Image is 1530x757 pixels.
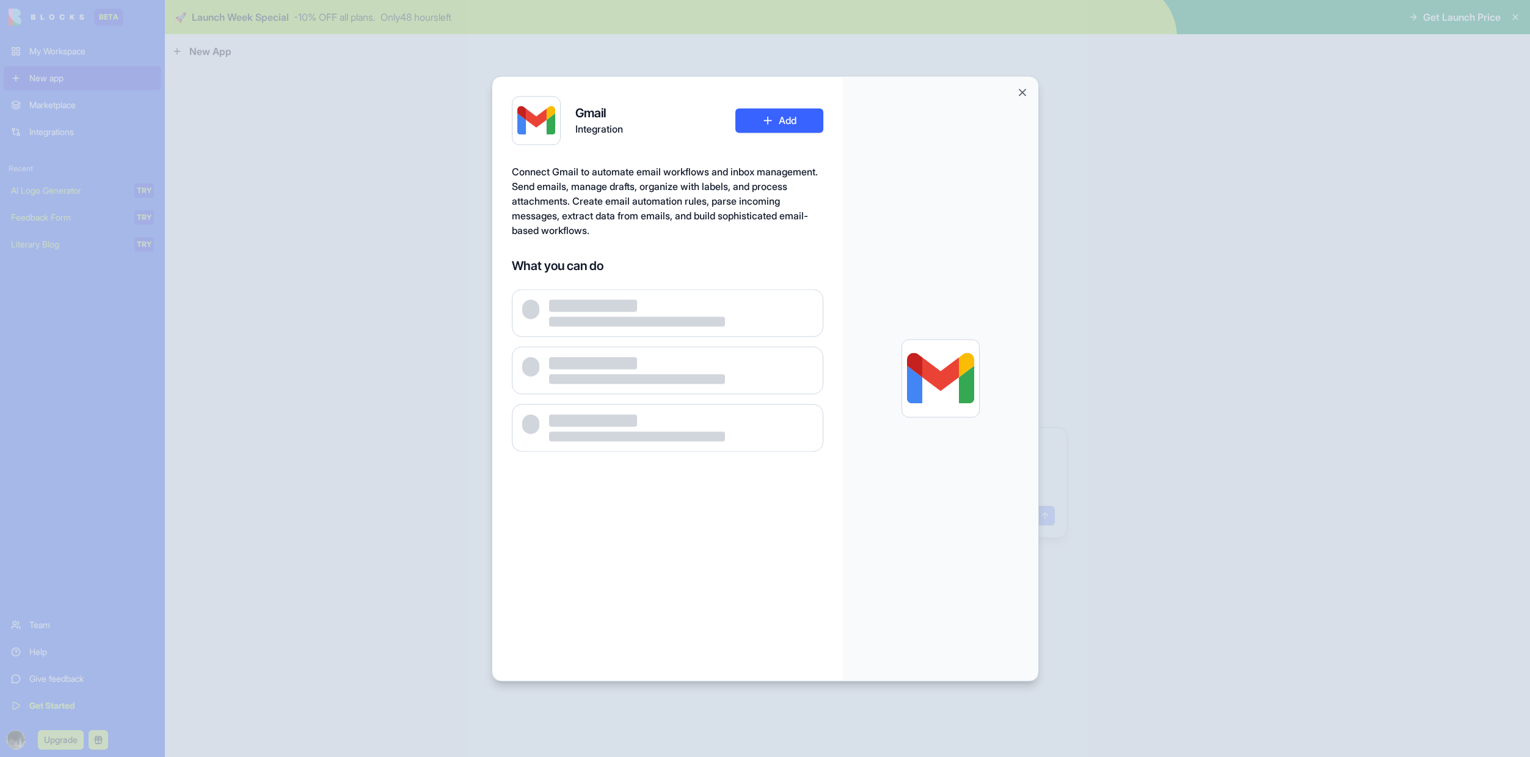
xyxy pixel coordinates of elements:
[512,257,823,274] h4: What you can do
[575,122,623,136] span: Integration
[575,104,623,122] h4: Gmail
[735,108,823,133] button: Add
[1016,86,1029,98] button: Close
[512,166,818,236] span: Connect Gmail to automate email workflows and inbox management. Send emails, manage drafts, organ...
